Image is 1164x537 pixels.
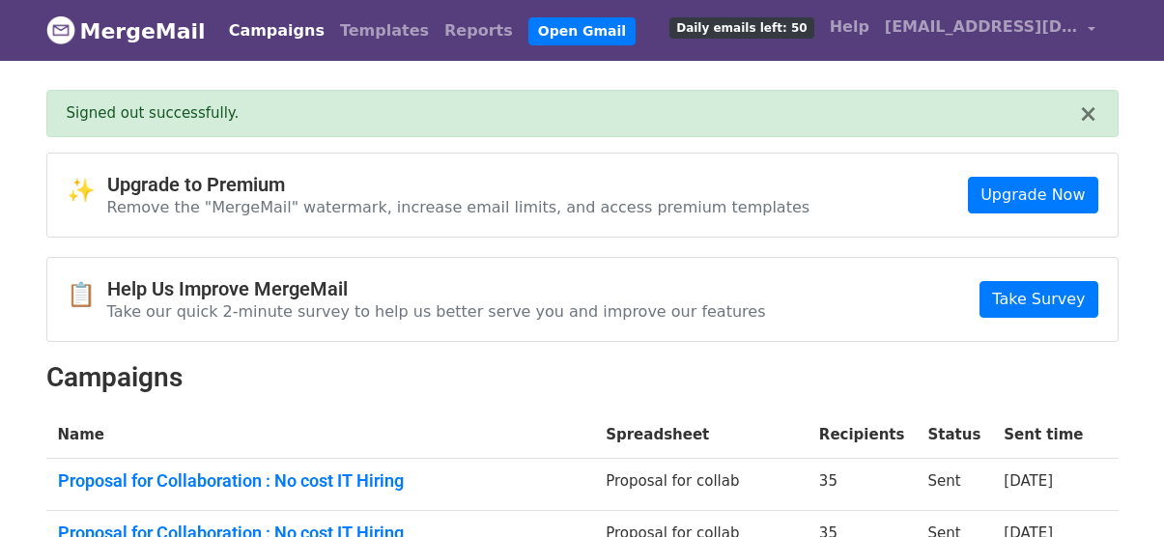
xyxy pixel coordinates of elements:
[107,277,766,300] h4: Help Us Improve MergeMail
[594,412,808,458] th: Spreadsheet
[67,281,107,309] span: 📋
[877,8,1103,53] a: [EMAIL_ADDRESS][DOMAIN_NAME]
[46,412,595,458] th: Name
[437,12,521,50] a: Reports
[107,173,810,196] h4: Upgrade to Premium
[822,8,877,46] a: Help
[58,470,583,492] a: Proposal for Collaboration : No cost IT Hiring
[528,17,636,45] a: Open Gmail
[916,412,992,458] th: Status
[662,8,821,46] a: Daily emails left: 50
[916,458,992,511] td: Sent
[968,177,1097,213] a: Upgrade Now
[46,11,206,51] a: MergeMail
[107,197,810,217] p: Remove the "MergeMail" watermark, increase email limits, and access premium templates
[885,15,1078,39] span: [EMAIL_ADDRESS][DOMAIN_NAME]
[1004,472,1053,490] a: [DATE]
[1078,102,1097,126] button: ×
[46,15,75,44] img: MergeMail logo
[221,12,332,50] a: Campaigns
[594,458,808,511] td: Proposal for collab
[332,12,437,50] a: Templates
[107,301,766,322] p: Take our quick 2-minute survey to help us better serve you and improve our features
[992,412,1094,458] th: Sent time
[67,177,107,205] span: ✨
[67,102,1079,125] div: Signed out successfully.
[46,361,1119,394] h2: Campaigns
[808,412,917,458] th: Recipients
[808,458,917,511] td: 35
[979,281,1097,318] a: Take Survey
[669,17,813,39] span: Daily emails left: 50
